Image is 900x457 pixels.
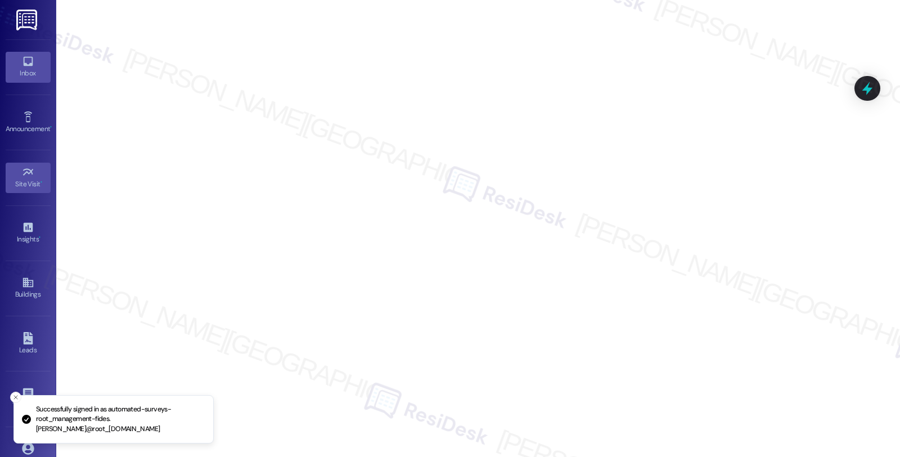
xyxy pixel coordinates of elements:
[6,273,51,303] a: Buildings
[6,52,51,82] a: Inbox
[39,234,40,241] span: •
[10,392,21,403] button: Close toast
[6,163,51,193] a: Site Visit •
[6,384,51,414] a: Templates •
[6,218,51,248] a: Insights •
[6,329,51,359] a: Leads
[40,178,42,186] span: •
[16,10,39,30] img: ResiDesk Logo
[50,123,52,131] span: •
[36,405,204,434] p: Successfully signed in as automated-surveys-root_management-fides.[PERSON_NAME]@root_[DOMAIN_NAME]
